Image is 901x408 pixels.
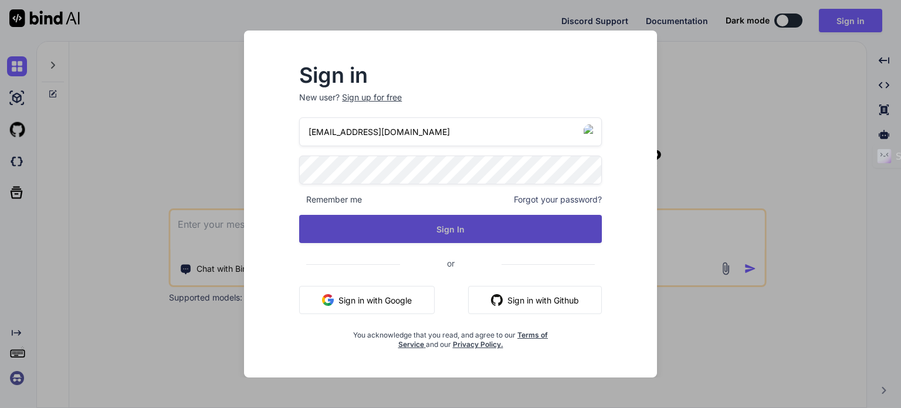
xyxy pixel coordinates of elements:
[299,286,435,314] button: Sign in with Google
[514,194,602,205] span: Forgot your password?
[299,194,362,205] span: Remember me
[299,92,602,117] p: New user?
[299,117,602,146] input: Login or Email
[299,66,602,85] h2: Sign in
[468,286,602,314] button: Sign in with Github
[491,294,503,306] img: github
[322,294,334,306] img: google
[398,331,548,349] a: Terms of Service
[453,340,503,349] a: Privacy Policy.
[350,323,551,349] div: You acknowledge that you read, and agree to our and our
[342,92,402,103] div: Sign up for free
[400,249,502,278] span: or
[299,215,602,243] button: Sign In
[583,124,599,140] button: Generate KadeEmail Address
[584,124,598,139] img: KadeEmail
